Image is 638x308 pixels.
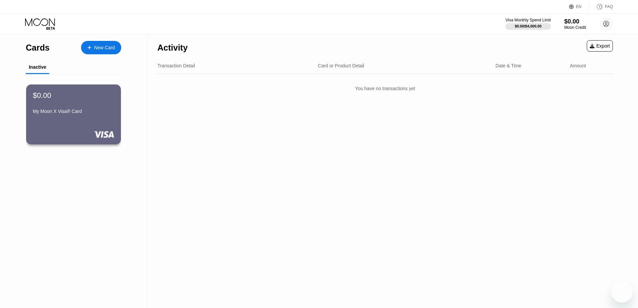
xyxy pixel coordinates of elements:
div: $0.00 [564,18,586,25]
div: Inactive [29,64,46,70]
div: $0.00 [33,91,51,100]
div: EN [569,3,589,10]
div: Date & Time [496,63,521,68]
div: Visa Monthly Spend Limit [505,18,551,22]
div: Cards [26,43,50,53]
div: New Card [94,45,115,51]
div: Amount [570,63,586,68]
div: Transaction Detail [157,63,195,68]
div: $0.00Moon Credit [564,18,586,30]
div: FAQ [589,3,613,10]
div: $0.00My Moon X Visa® Card [26,84,121,144]
div: $0.00 / $4,000.00 [515,24,542,28]
div: Card or Product Detail [318,63,364,68]
iframe: Button to launch messaging window [611,281,633,303]
div: Export [590,43,610,49]
div: EN [576,4,582,9]
div: New Card [81,41,121,54]
div: You have no transactions yet [157,79,613,98]
div: Export [587,40,613,52]
div: Activity [157,43,188,53]
div: Moon Credit [564,25,586,30]
div: Visa Monthly Spend Limit$0.00/$4,000.00 [505,18,551,30]
div: FAQ [605,4,613,9]
div: My Moon X Visa® Card [33,109,114,114]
